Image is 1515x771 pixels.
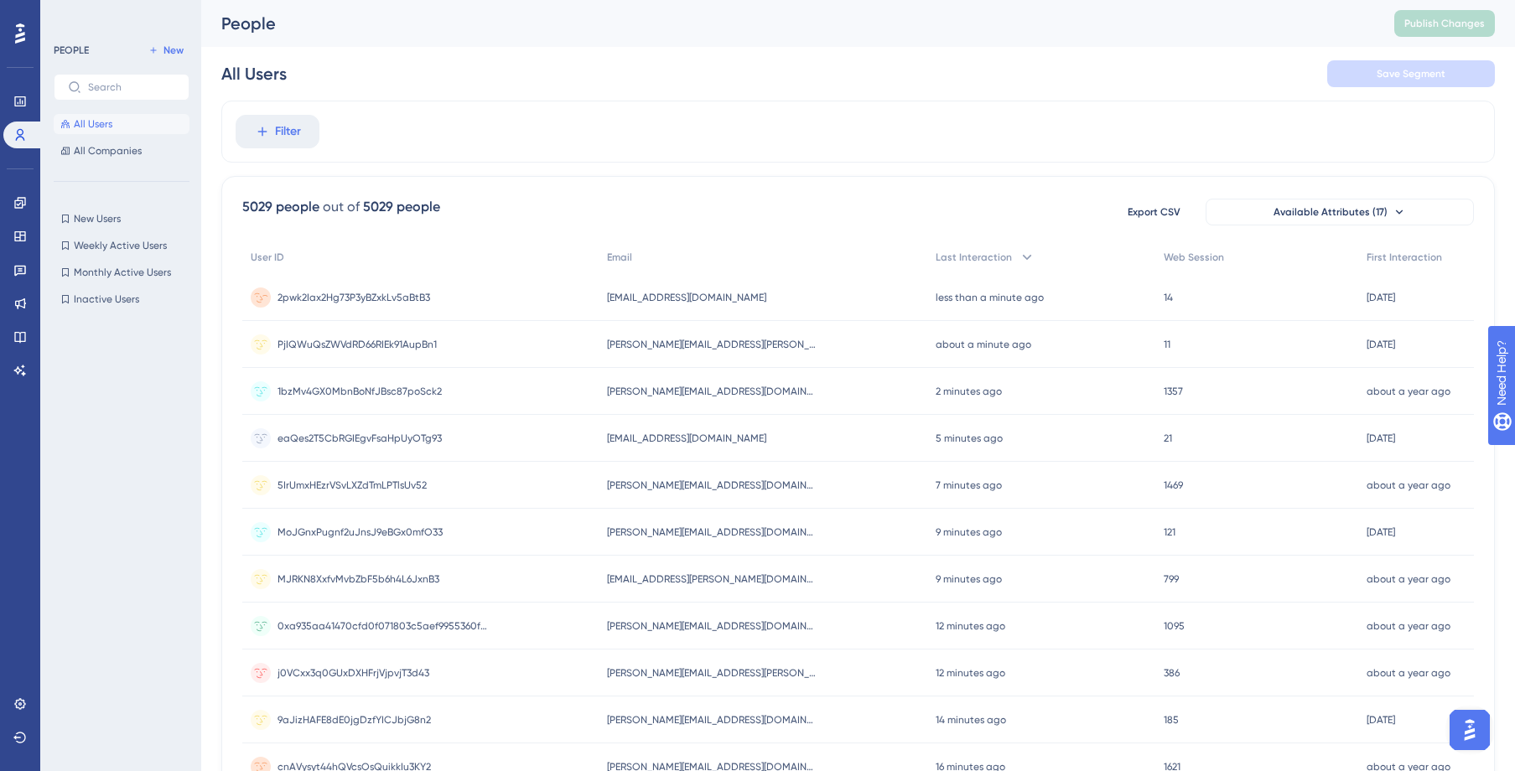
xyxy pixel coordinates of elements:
div: PEOPLE [54,44,89,57]
span: 1095 [1164,619,1185,633]
time: less than a minute ago [936,292,1044,303]
span: 21 [1164,432,1172,445]
button: Filter [236,115,319,148]
time: 12 minutes ago [936,620,1005,632]
span: [PERSON_NAME][EMAIL_ADDRESS][PERSON_NAME][DOMAIN_NAME] [607,338,817,351]
span: 799 [1164,572,1179,586]
button: Export CSV [1112,199,1196,225]
time: 9 minutes ago [936,526,1002,538]
span: eaQes2T5CbRGIEgvFsaHpUyOTg93 [278,432,442,445]
span: Email [607,251,632,264]
time: about a year ago [1367,620,1450,632]
span: Publish Changes [1404,17,1485,30]
time: about a year ago [1367,479,1450,491]
span: Need Help? [39,4,105,24]
time: about a year ago [1367,573,1450,585]
span: Export CSV [1128,205,1180,219]
time: about a minute ago [936,339,1031,350]
span: Monthly Active Users [74,266,171,279]
button: All Users [54,114,189,134]
span: [PERSON_NAME][EMAIL_ADDRESS][DOMAIN_NAME] [607,385,817,398]
span: [EMAIL_ADDRESS][DOMAIN_NAME] [607,432,766,445]
div: People [221,12,1352,35]
span: j0VCxx3q0GUxDXHFrjVjpvjT3d43 [278,666,429,680]
span: Web Session [1164,251,1224,264]
span: 1357 [1164,385,1183,398]
time: 5 minutes ago [936,432,1003,444]
span: First Interaction [1367,251,1442,264]
time: 2 minutes ago [936,385,1002,397]
time: [DATE] [1367,339,1395,350]
span: 121 [1164,525,1175,539]
span: [PERSON_NAME][EMAIL_ADDRESS][DOMAIN_NAME] [607,525,817,539]
span: 185 [1164,713,1179,727]
span: 386 [1164,666,1180,680]
time: 7 minutes ago [936,479,1002,491]
div: All Users [221,62,287,85]
span: MJRKN8XxfvMvbZbF5b6h4L6JxnB3 [278,572,439,586]
span: 11 [1164,338,1170,351]
button: Available Attributes (17) [1206,199,1474,225]
time: 14 minutes ago [936,714,1006,726]
time: about a year ago [1367,667,1450,679]
span: [EMAIL_ADDRESS][PERSON_NAME][DOMAIN_NAME] [607,572,817,586]
button: Weekly Active Users [54,235,189,256]
button: Save Segment [1327,60,1495,87]
span: [EMAIL_ADDRESS][DOMAIN_NAME] [607,291,766,304]
time: [DATE] [1367,526,1395,538]
button: Monthly Active Users [54,262,189,282]
span: Inactive Users [74,292,139,306]
iframe: UserGuiding AI Assistant Launcher [1445,705,1495,755]
span: Save Segment [1377,67,1445,80]
span: All Users [74,117,112,131]
time: 12 minutes ago [936,667,1005,679]
div: out of [323,197,360,217]
span: All Companies [74,144,142,158]
span: 1bzMv4GX0MbnBoNfJBsc87poSck2 [278,385,442,398]
button: New [143,40,189,60]
span: MoJGnxPugnf2uJnsJ9eBGx0mfO33 [278,525,443,539]
span: Available Attributes (17) [1274,205,1388,219]
time: 9 minutes ago [936,573,1002,585]
button: Inactive Users [54,289,189,309]
time: [DATE] [1367,292,1395,303]
span: 14 [1164,291,1173,304]
span: 0xa935aa41470cfd0f071803c5aef9955360fc4144 [278,619,487,633]
time: about a year ago [1367,385,1450,397]
span: User ID [251,251,284,264]
span: Filter [275,122,301,142]
time: [DATE] [1367,432,1395,444]
span: New Users [74,212,121,225]
div: 5029 people [242,197,319,217]
span: Weekly Active Users [74,239,167,252]
button: Publish Changes [1394,10,1495,37]
button: All Companies [54,141,189,161]
span: 5IrUmxHEzrVSvLXZdTmLPTlsUv52 [278,479,427,492]
span: [PERSON_NAME][EMAIL_ADDRESS][DOMAIN_NAME] [607,713,817,727]
span: [PERSON_NAME][EMAIL_ADDRESS][PERSON_NAME][DOMAIN_NAME] [607,666,817,680]
span: 9aJizHAFE8dE0jgDzfYICJbjG8n2 [278,713,431,727]
span: [PERSON_NAME][EMAIL_ADDRESS][DOMAIN_NAME] [607,619,817,633]
button: New Users [54,209,189,229]
time: [DATE] [1367,714,1395,726]
span: 1469 [1164,479,1183,492]
div: 5029 people [363,197,440,217]
span: New [163,44,184,57]
span: Last Interaction [936,251,1012,264]
span: PjIQWuQsZWVdRD66RIEk91AupBn1 [278,338,437,351]
span: [PERSON_NAME][EMAIL_ADDRESS][DOMAIN_NAME] [607,479,817,492]
input: Search [88,81,175,93]
span: 2pwk2Iax2Hg73P3yBZxkLv5aBtB3 [278,291,430,304]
